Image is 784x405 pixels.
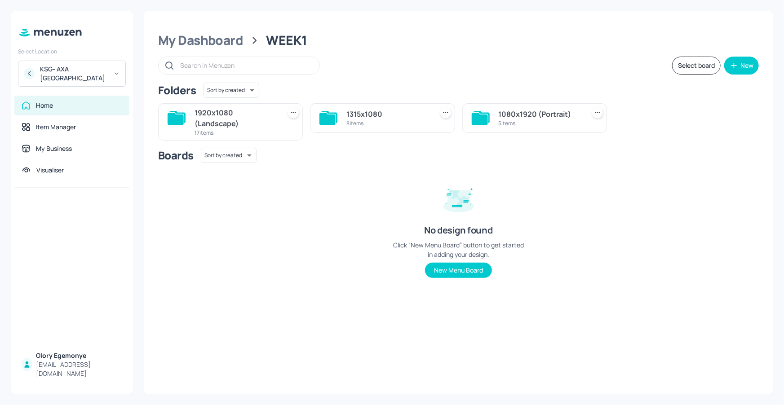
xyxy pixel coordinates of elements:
[18,48,126,55] div: Select Location
[346,119,429,127] div: 8 items
[36,144,72,153] div: My Business
[24,68,35,79] div: K
[158,148,194,163] div: Boards
[36,166,64,175] div: Visualiser
[36,101,53,110] div: Home
[391,240,526,259] div: Click “New Menu Board” button to get started in adding your design.
[195,107,277,129] div: 1920x1080 (Landscape)
[36,351,122,360] div: Glory Egemonye
[40,65,108,83] div: KSG- AXA [GEOGRAPHIC_DATA]
[672,57,721,75] button: Select board
[266,32,307,48] div: WEEK1
[158,32,243,48] div: My Dashboard
[195,129,277,136] div: 17 items
[346,109,429,119] div: 1315x1080
[425,263,492,278] button: New Menu Board
[499,119,581,127] div: 5 items
[180,59,310,72] input: Search in Menuzen
[201,146,257,164] div: Sort by created
[36,123,76,132] div: Item Manager
[436,176,481,220] img: design-empty
[740,62,753,69] div: New
[499,109,581,119] div: 1080x1920 (Portrait)
[724,57,759,75] button: New
[158,83,196,97] div: Folders
[204,81,259,99] div: Sort by created
[36,360,122,378] div: [EMAIL_ADDRESS][DOMAIN_NAME]
[424,224,492,237] div: No design found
